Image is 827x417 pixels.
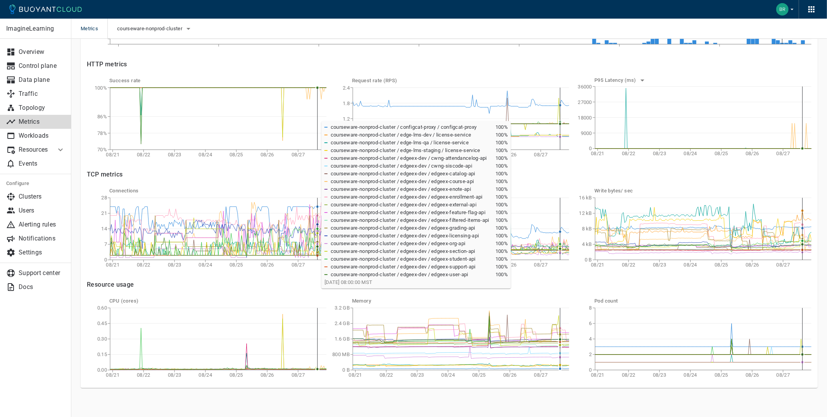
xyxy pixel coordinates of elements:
tspan: 08/24 [684,262,698,268]
h5: Configure [6,180,65,187]
p: Resources [19,146,50,154]
h4: TCP metrics [87,171,811,178]
tspan: 08/23 [653,262,666,268]
tspan: 08/21 [349,262,362,268]
p: ImagineLearning [6,25,65,33]
tspan: 7 [104,242,107,247]
tspan: 08/21 [591,262,605,268]
tspan: 08/27 [292,152,305,157]
tspan: 08/26 [503,262,517,268]
tspan: 08/25 [715,151,729,156]
tspan: 0 B [342,367,350,373]
tspan: 3.2 GB [335,305,350,311]
h5: P95 Latency (ms) [594,77,637,83]
tspan: 600 B [337,195,350,201]
tspan: 08/23 [653,372,666,378]
tspan: 0 B [342,257,350,263]
p: Topology [19,104,65,112]
tspan: 08/23 [410,152,424,157]
tspan: 16 kB [579,195,592,201]
p: Events [19,160,65,168]
tspan: 08/26 [503,372,517,378]
tspan: 08/24 [441,372,455,378]
tspan: 08/26 [746,372,759,378]
p: Docs [19,283,65,291]
p: Control plane [19,62,65,70]
tspan: 8 [589,305,592,311]
tspan: 1.2 [343,116,350,122]
tspan: 08/26 [261,262,274,268]
p: Settings [19,249,65,256]
img: Blake Romano [776,3,789,16]
tspan: 08/27 [534,262,547,268]
tspan: 08/22 [380,262,393,268]
tspan: 08/22 [137,372,150,378]
tspan: 4 [589,336,592,342]
tspan: 0.6 [343,132,350,137]
h5: Pod count [594,298,811,304]
tspan: 9000 [581,130,592,136]
tspan: 2.4 GB [335,321,350,327]
tspan: 1.6 GB [335,336,350,342]
tspan: 08/23 [410,262,424,268]
tspan: 08/23 [653,151,666,156]
tspan: 14 [101,226,107,232]
tspan: 86% [97,114,107,119]
tspan: 08/21 [106,262,119,268]
button: courseware-nonprod-cluster [117,23,193,35]
span: courseware-nonprod-cluster [117,26,184,32]
tspan: 08/26 [261,152,274,157]
tspan: 800 MB [332,352,350,358]
h5: Request rate (RPS) [352,78,569,84]
tspan: 08/24 [199,372,212,378]
tspan: 08/25 [230,152,243,157]
h5: Memory [352,298,569,304]
tspan: 0.60 [97,305,107,311]
tspan: 0 [589,367,592,373]
tspan: 08/21 [106,372,119,378]
tspan: 08/27 [777,151,790,156]
tspan: 0.15 [97,352,107,358]
h5: CPU (cores) [109,298,326,304]
tspan: 08/27 [777,372,790,378]
span: Metrics [81,19,107,39]
tspan: 08/26 [503,152,517,157]
tspan: 08/26 [261,372,274,378]
p: Notifications [19,235,65,242]
h4: HTTP metrics [87,61,127,68]
tspan: 1.8 [343,100,350,106]
tspan: 08/23 [410,372,424,378]
tspan: 08/24 [684,372,698,378]
tspan: 08/25 [472,152,486,157]
tspan: 08/25 [230,262,243,268]
tspan: 0.00 [97,367,107,373]
h5: Write bytes / sec [594,188,811,194]
tspan: 8 kB [582,226,592,232]
tspan: 08/27 [534,372,547,378]
tspan: 08/27 [292,372,305,378]
tspan: 08/23 [168,262,181,268]
tspan: 08/21 [349,372,362,378]
tspan: 450 B [337,211,350,216]
tspan: 300 B [337,226,350,232]
tspan: 08/27 [292,262,305,268]
tspan: 08/22 [137,152,150,157]
tspan: 08/25 [230,372,243,378]
tspan: 21 [101,211,107,216]
tspan: 28 [101,195,107,201]
tspan: 08/24 [441,262,455,268]
tspan: 08/21 [349,152,362,157]
tspan: 0 [104,257,107,263]
p: Clusters [19,193,65,201]
tspan: 08/21 [591,151,605,156]
tspan: 70% [97,147,107,153]
tspan: 08/22 [622,262,635,268]
p: Overview [19,48,65,56]
p: Data plane [19,76,65,84]
p: Workloads [19,132,65,140]
tspan: 0.0 [343,147,350,153]
p: Traffic [19,90,65,98]
h5: Success rate [109,78,326,84]
tspan: 2 [589,352,592,358]
h5: Read bytes / sec [352,188,569,194]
